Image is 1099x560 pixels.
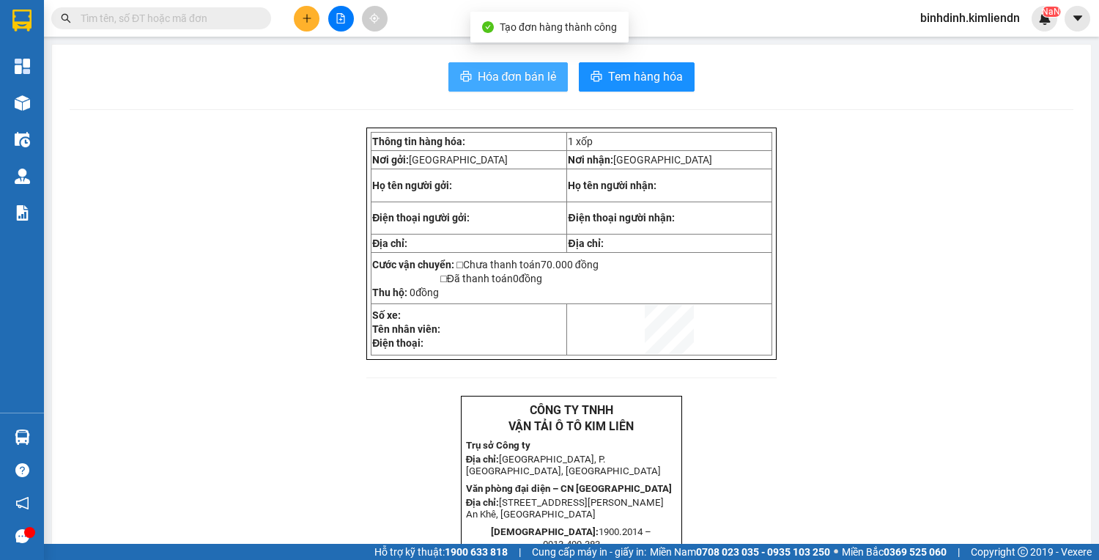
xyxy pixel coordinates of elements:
[650,544,830,560] span: Miền Nam
[608,67,683,86] span: Tem hàng hóa
[372,259,454,270] strong: Cước vận chuyển:
[5,97,204,119] span: [STREET_ADDRESS][PERSON_NAME] An Khê, [GEOGRAPHIC_DATA]
[372,237,407,249] strong: Địa chỉ:
[1065,6,1090,32] button: caret-down
[463,259,599,270] span: Chưa thanh toán
[448,62,569,92] button: printerHóa đơn bán lẻ
[445,546,508,558] strong: 1900 633 818
[372,323,440,335] strong: Tên nhân viên:
[482,21,494,33] span: check-circle
[568,154,613,166] strong: Nơi nhận:
[508,419,634,433] strong: VẬN TẢI Ô TÔ KIM LIÊN
[834,549,838,555] span: ⚪️
[15,95,30,111] img: warehouse-icon
[372,287,407,298] strong: Thu hộ:
[478,67,557,86] span: Hóa đơn bán lẻ
[372,212,470,224] strong: Điện thoại người gởi:
[5,56,39,67] strong: Địa chỉ:
[466,440,530,451] strong: Trụ sở Công ty
[591,70,602,84] span: printer
[568,212,674,224] strong: Điện thoại người nhận:
[15,205,30,221] img: solution-icon
[466,497,500,508] strong: Địa chỉ:
[81,10,254,26] input: Tìm tên, số ĐT hoặc mã đơn
[372,136,465,147] strong: Thông tin hàng hóa:
[12,10,32,32] img: logo-vxr
[440,273,446,284] span: □
[456,259,462,270] span: □
[372,309,401,321] strong: Số xe:
[410,287,415,298] span: 0
[302,13,312,23] span: plus
[15,529,29,543] span: message
[362,6,388,32] button: aim
[519,544,521,560] span: |
[579,62,695,92] button: printerTem hàng hóa
[500,21,617,33] span: Tạo đơn hàng thành công
[568,136,574,147] span: 1
[372,337,423,349] strong: Điện thoại:
[15,430,30,445] img: warehouse-icon
[466,497,665,520] span: [STREET_ADDRESS][PERSON_NAME] An Khê, [GEOGRAPHIC_DATA]
[842,544,947,560] span: Miền Bắc
[5,56,200,78] span: [GEOGRAPHIC_DATA], P. [GEOGRAPHIC_DATA], [GEOGRAPHIC_DATA]
[513,273,519,284] span: 0
[15,132,30,147] img: warehouse-icon
[460,70,472,84] span: printer
[447,273,542,284] span: Đã thanh toán đồng
[409,154,508,166] span: [GEOGRAPHIC_DATA]
[5,43,70,54] strong: Trụ sở Công ty
[1018,547,1028,557] span: copyright
[1071,12,1084,25] span: caret-down
[68,7,152,21] strong: CÔNG TY TNHH
[613,154,712,166] span: [GEOGRAPHIC_DATA]
[466,483,672,494] strong: Văn phòng đại diện – CN [GEOGRAPHIC_DATA]
[15,496,29,510] span: notification
[491,526,599,537] strong: [DEMOGRAPHIC_DATA]:
[1042,7,1060,17] sup: NaN
[61,13,71,23] span: search
[909,9,1032,27] span: binhdinh.kimliendn
[336,13,346,23] span: file-add
[541,259,599,270] span: 70.000 đồng
[372,180,452,191] strong: Họ tên người gởi:
[530,403,613,417] strong: CÔNG TY TNHH
[466,454,500,465] strong: Địa chỉ:
[294,6,319,32] button: plus
[5,97,39,108] strong: Địa chỉ:
[407,287,439,298] span: đồng
[1038,12,1051,25] img: icon-new-feature
[15,59,30,74] img: dashboard-icon
[568,180,656,191] strong: Họ tên người nhận:
[374,544,508,560] span: Hỗ trợ kỹ thuật:
[372,154,409,166] strong: Nơi gởi:
[466,454,661,476] span: [GEOGRAPHIC_DATA], P. [GEOGRAPHIC_DATA], [GEOGRAPHIC_DATA]
[47,23,172,37] strong: VẬN TẢI Ô TÔ KIM LIÊN
[696,546,830,558] strong: 0708 023 035 - 0935 103 250
[369,13,380,23] span: aim
[576,136,593,147] span: xốp
[958,544,960,560] span: |
[5,84,211,95] strong: Văn phòng đại diện – CN [GEOGRAPHIC_DATA]
[328,6,354,32] button: file-add
[532,544,646,560] span: Cung cấp máy in - giấy in:
[884,546,947,558] strong: 0369 525 060
[15,463,29,477] span: question-circle
[568,237,603,249] strong: Địa chỉ:
[15,169,30,184] img: warehouse-icon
